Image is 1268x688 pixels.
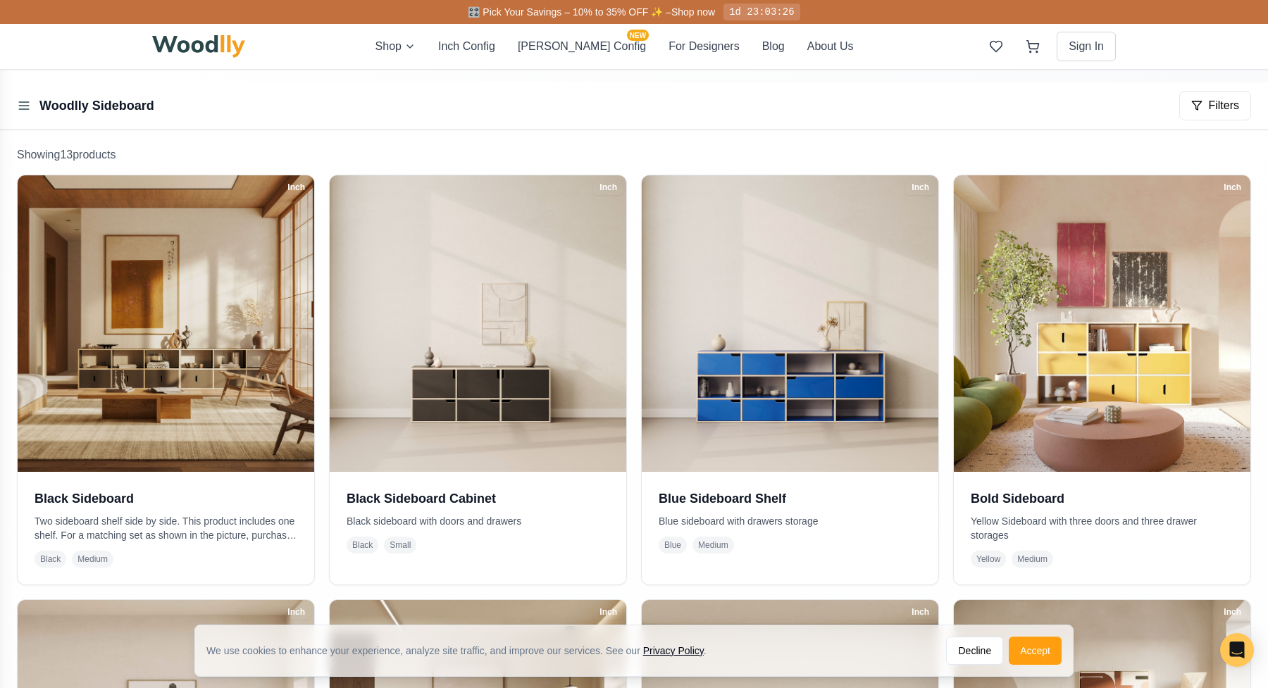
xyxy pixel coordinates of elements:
div: Inch [281,180,311,195]
div: Inch [593,604,623,620]
p: Blue sideboard with drawers storage [659,514,921,528]
div: Inch [1217,180,1248,195]
img: Bold Sideboard [954,175,1250,472]
img: Black Sideboard [18,175,314,472]
h3: Bold Sideboard [971,489,1233,508]
span: Medium [1012,551,1053,568]
span: Black [35,551,66,568]
img: Blue Sideboard Shelf [642,175,938,472]
p: Yellow Sideboard with three doors and three drawer storages [971,514,1233,542]
span: NEW [627,30,649,41]
div: Inch [905,604,936,620]
button: Decline [946,637,1003,665]
div: Inch [905,180,936,195]
a: Shop now [671,6,715,18]
button: Blog [762,38,785,55]
span: Black [347,537,378,553]
span: Filters [1208,97,1239,114]
button: Accept [1009,637,1062,665]
div: Open Intercom Messenger [1220,633,1254,667]
span: Yellow [971,551,1006,568]
span: Small [384,537,416,553]
span: Medium [692,537,734,553]
button: Filters [1179,91,1251,120]
button: Sign In [1057,32,1116,61]
p: Showing 13 product s [17,146,1251,163]
span: 🎛️ Pick Your Savings – 10% to 35% OFF ✨ – [468,6,671,18]
div: Inch [281,604,311,620]
a: Privacy Policy [643,645,704,656]
img: Woodlly [152,35,245,58]
span: Blue [659,537,687,553]
img: Black Sideboard Cabinet [330,175,626,472]
h3: Black Sideboard [35,489,297,508]
p: Black sideboard with doors and drawers [347,514,609,528]
button: For Designers [669,38,739,55]
h3: Black Sideboard Cabinet [347,489,609,508]
div: Inch [593,180,623,195]
span: Medium [72,551,113,568]
button: Inch Config [438,38,495,55]
a: Woodlly Sideboard [39,99,154,113]
div: 1d 23:03:26 [723,4,800,20]
div: Inch [1217,604,1248,620]
h3: Blue Sideboard Shelf [659,489,921,508]
button: Shop [375,38,416,55]
p: Two sideboard shelf side by side. This product includes one shelf. For a matching set as shown in... [35,514,297,542]
div: We use cookies to enhance your experience, analyze site traffic, and improve our services. See our . [206,644,718,658]
button: About Us [807,38,854,55]
button: [PERSON_NAME] ConfigNEW [518,38,646,55]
